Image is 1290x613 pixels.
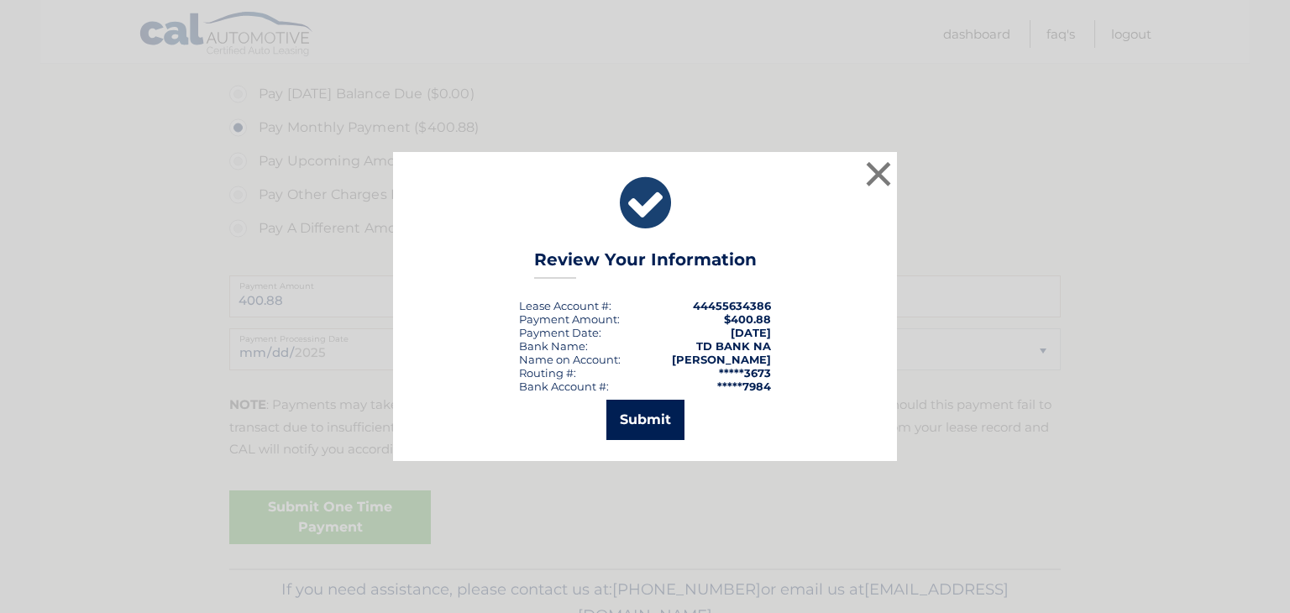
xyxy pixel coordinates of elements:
[862,157,895,191] button: ×
[519,326,601,339] div: :
[534,249,757,279] h3: Review Your Information
[672,353,771,366] strong: [PERSON_NAME]
[519,380,609,393] div: Bank Account #:
[731,326,771,339] span: [DATE]
[519,339,588,353] div: Bank Name:
[519,353,621,366] div: Name on Account:
[724,312,771,326] span: $400.88
[606,400,684,440] button: Submit
[519,299,611,312] div: Lease Account #:
[693,299,771,312] strong: 44455634386
[519,326,599,339] span: Payment Date
[519,366,576,380] div: Routing #:
[519,312,620,326] div: Payment Amount:
[696,339,771,353] strong: TD BANK NA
